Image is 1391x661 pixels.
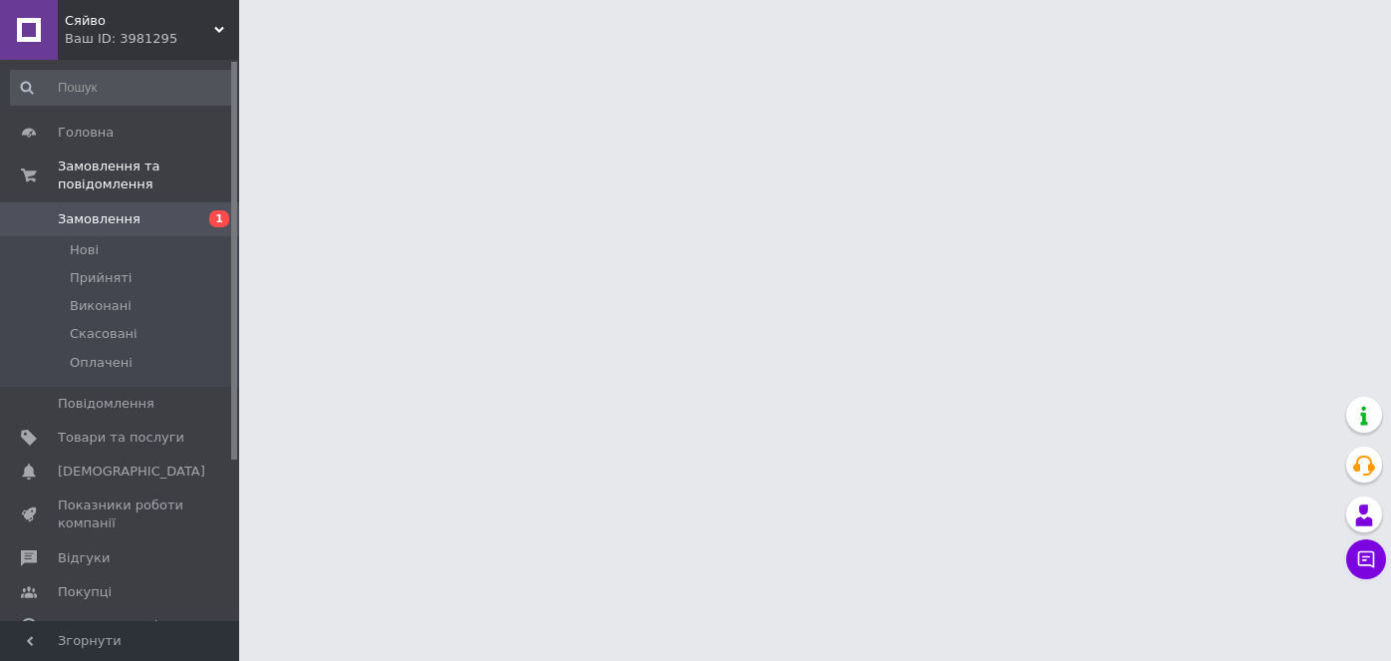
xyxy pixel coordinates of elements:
[209,210,229,227] span: 1
[70,354,133,372] span: Оплачені
[10,70,235,106] input: Пошук
[58,617,165,635] span: Каталог ProSale
[65,30,239,48] div: Ваш ID: 3981295
[70,269,132,287] span: Прийняті
[58,124,114,142] span: Головна
[1346,539,1386,579] button: Чат з покупцем
[70,241,99,259] span: Нові
[58,210,140,228] span: Замовлення
[70,297,132,315] span: Виконані
[58,158,239,193] span: Замовлення та повідомлення
[58,549,110,567] span: Відгуки
[70,325,138,343] span: Скасовані
[58,395,154,413] span: Повідомлення
[58,583,112,601] span: Покупці
[65,12,214,30] span: Сяйво
[58,463,205,481] span: [DEMOGRAPHIC_DATA]
[58,429,184,447] span: Товари та послуги
[58,496,184,532] span: Показники роботи компанії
